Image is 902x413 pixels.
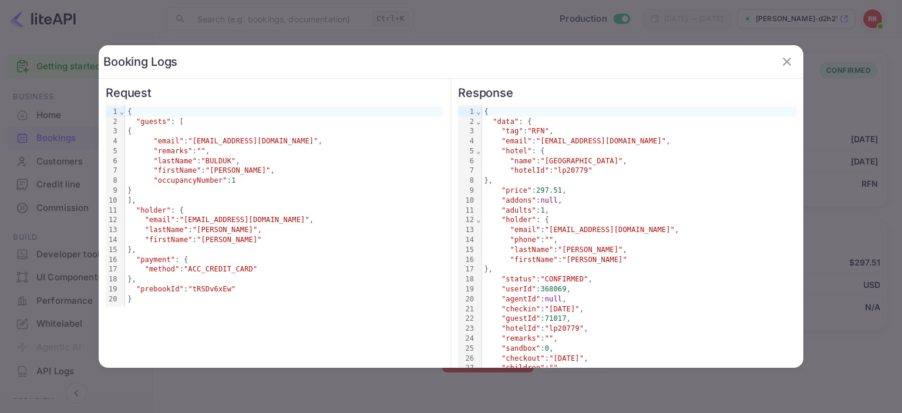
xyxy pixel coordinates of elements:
[145,236,193,244] span: "firstName"
[502,364,545,372] span: "children"
[125,294,443,304] div: }
[502,206,536,214] span: "adults"
[458,274,476,284] div: 18
[510,157,536,165] span: "name"
[125,146,443,156] div: : ,
[458,86,796,100] h6: Response
[476,117,481,126] span: Fold line
[545,295,563,303] span: null
[106,136,119,146] div: 4
[549,364,558,372] span: ""
[502,344,540,352] span: "sandbox"
[502,295,540,303] span: "agentId"
[145,226,189,234] span: "lastName"
[125,235,443,245] div: :
[510,166,549,174] span: "hotelId"
[502,216,536,224] span: "holder"
[106,86,443,100] h6: Request
[545,305,580,313] span: "[DATE]"
[201,157,236,165] span: "BULDUK"
[106,235,119,245] div: 14
[136,285,184,293] span: "prebookId"
[188,137,318,145] span: "[EMAIL_ADDRESS][DOMAIN_NAME]"
[136,256,175,264] span: "payment"
[458,304,476,314] div: 21
[502,334,540,343] span: "remarks"
[125,264,443,274] div: :
[458,314,476,324] div: 22
[458,334,476,344] div: 24
[458,136,476,146] div: 4
[554,166,593,174] span: "lp20779"
[458,146,476,156] div: 5
[458,225,476,235] div: 13
[510,236,541,244] span: "phone"
[106,215,119,225] div: 12
[180,216,309,224] span: "[EMAIL_ADDRESS][DOMAIN_NAME]"
[540,285,566,293] span: 368069
[197,236,262,244] span: "[PERSON_NAME]"
[125,176,443,186] div: :
[125,245,443,255] div: },
[125,206,443,216] div: : {
[458,235,476,245] div: 14
[493,117,519,126] span: "data"
[562,256,627,264] span: "[PERSON_NAME]"
[502,196,536,204] span: "addons"
[106,176,119,186] div: 8
[184,265,257,273] span: "ACC_CREDIT_CARD"
[549,354,584,362] span: "[DATE]"
[125,196,443,206] div: ],
[153,147,192,155] span: "remarks"
[458,363,476,373] div: 27
[502,137,532,145] span: "email"
[106,156,119,166] div: 6
[125,255,443,265] div: : {
[458,107,476,117] div: 1
[545,334,554,343] span: ""
[125,215,443,225] div: : ,
[125,166,443,176] div: : ,
[125,117,443,127] div: : [
[502,127,523,135] span: "tag"
[106,294,119,304] div: 20
[458,117,476,127] div: 2
[502,147,532,155] span: "hotel"
[558,246,623,254] span: "[PERSON_NAME]"
[136,117,171,126] span: "guests"
[125,156,443,166] div: : ,
[502,275,536,283] span: "status"
[540,196,558,204] span: null
[106,274,119,284] div: 18
[458,284,476,294] div: 19
[502,186,532,194] span: "price"
[540,206,544,214] span: 1
[458,255,476,265] div: 16
[545,236,554,244] span: ""
[188,285,235,293] span: "tRSDv6xEw"
[540,275,588,283] span: "CONFIRMED"
[125,274,443,284] div: },
[193,226,258,234] span: "[PERSON_NAME]"
[476,147,481,155] span: Fold line
[536,137,666,145] span: "[EMAIL_ADDRESS][DOMAIN_NAME]"
[153,137,184,145] span: "email"
[545,344,549,352] span: 0
[106,284,119,294] div: 19
[476,108,481,116] span: Fold line
[458,344,476,354] div: 25
[502,324,540,333] span: "hotelId"
[106,126,119,136] div: 3
[125,126,443,136] div: {
[106,196,119,206] div: 10
[458,245,476,255] div: 15
[125,284,443,294] div: :
[458,176,476,186] div: 8
[510,226,541,234] span: "email"
[476,216,481,224] span: Fold line
[545,226,675,234] span: "[EMAIL_ADDRESS][DOMAIN_NAME]"
[106,186,119,196] div: 9
[106,107,119,117] div: 1
[545,314,567,323] span: 71017
[153,157,197,165] span: "lastName"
